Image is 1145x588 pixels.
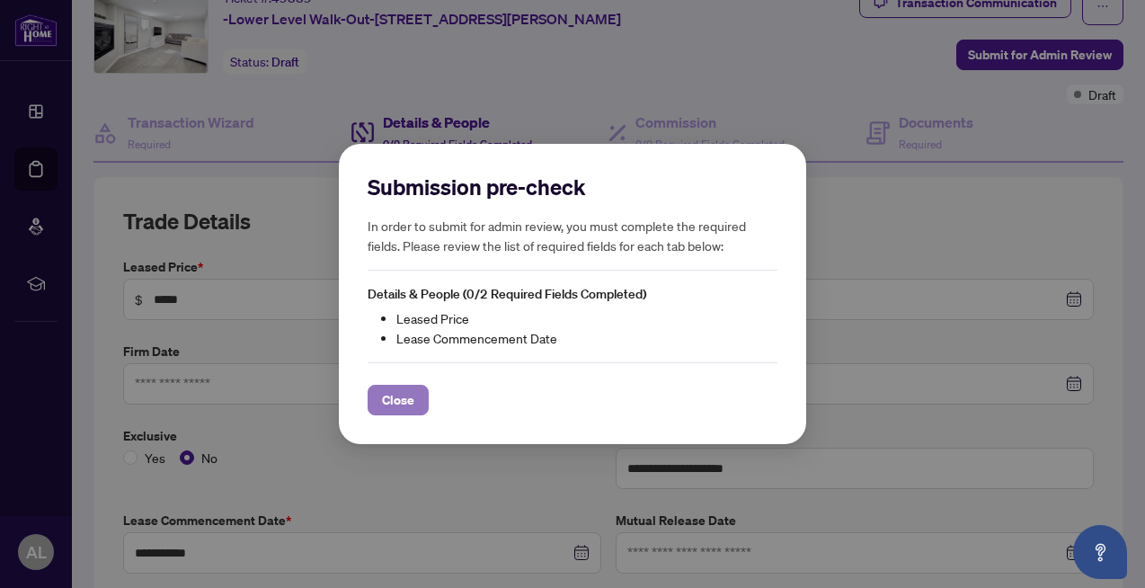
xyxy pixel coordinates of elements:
[396,328,777,348] li: Lease Commencement Date
[368,173,777,201] h2: Submission pre-check
[368,385,429,415] button: Close
[368,216,777,255] h5: In order to submit for admin review, you must complete the required fields. Please review the lis...
[396,308,777,328] li: Leased Price
[368,286,646,302] span: Details & People (0/2 Required Fields Completed)
[382,386,414,414] span: Close
[1073,525,1127,579] button: Open asap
